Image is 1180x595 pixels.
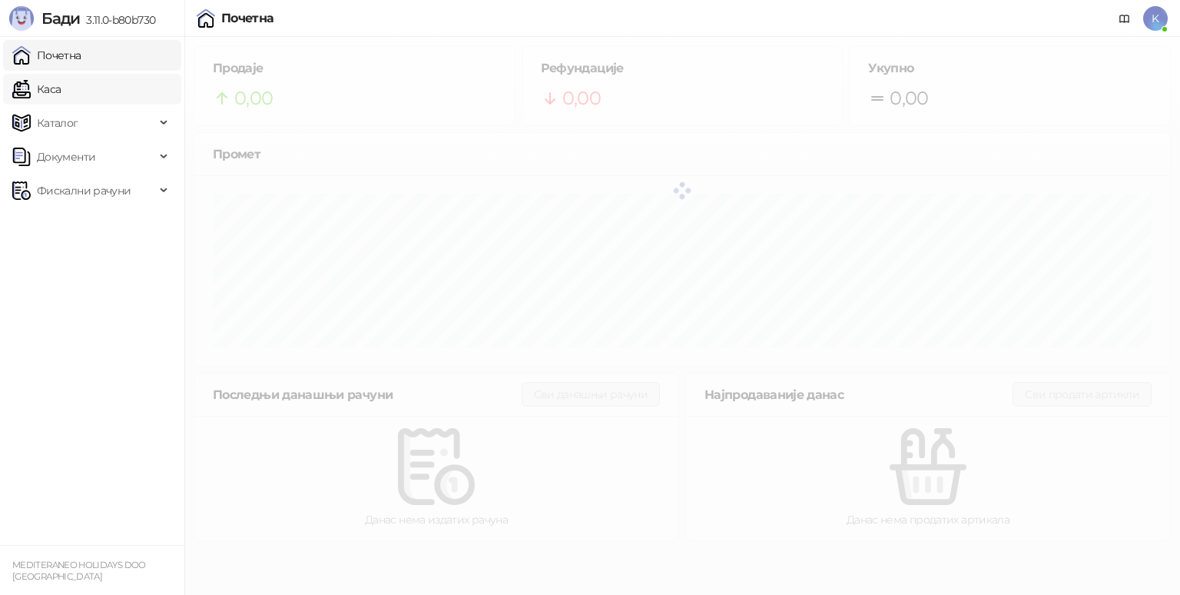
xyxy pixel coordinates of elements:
span: Фискални рачуни [37,175,131,206]
a: Каса [12,74,61,105]
span: Каталог [37,108,78,138]
small: MEDITERANEO HOLIDAYS DOO [GEOGRAPHIC_DATA] [12,560,146,582]
div: Почетна [221,12,274,25]
span: K [1143,6,1168,31]
span: Документи [37,141,95,172]
a: Документација [1112,6,1137,31]
span: Бади [41,9,80,28]
span: 3.11.0-b80b730 [80,13,155,27]
img: Logo [9,6,34,31]
a: Почетна [12,40,81,71]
